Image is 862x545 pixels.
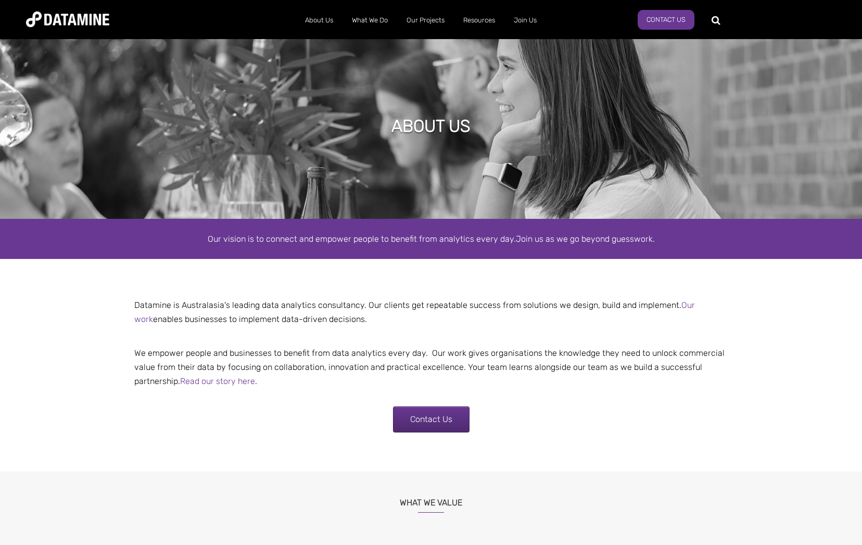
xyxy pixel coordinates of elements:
a: Contact Us [393,406,470,432]
p: We empower people and businesses to benefit from data analytics every day. Our work gives organis... [126,332,736,389]
a: Our Projects [397,7,454,34]
img: Datamine [26,11,109,27]
a: Resources [454,7,504,34]
p: Datamine is Australasia's leading data analytics consultancy. Our clients get repeatable success ... [126,298,736,326]
h3: What We Value [126,485,736,513]
span: Our vision is to connect and empower people to benefit from analytics every day. [208,234,516,244]
a: Read our story here [180,376,255,386]
span: Contact Us [410,414,452,424]
h1: ABOUT US [391,115,471,138]
span: Join us as we go beyond guesswork. [516,234,655,244]
a: What We Do [343,7,397,34]
a: About Us [296,7,343,34]
a: Join Us [504,7,546,34]
a: Contact Us [638,10,694,30]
